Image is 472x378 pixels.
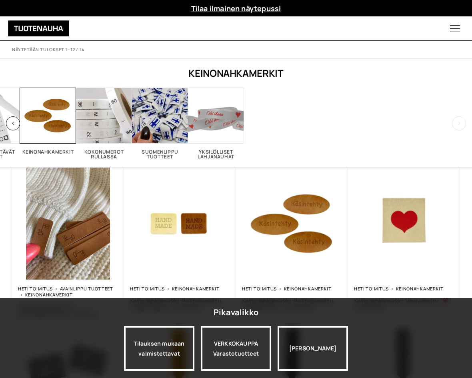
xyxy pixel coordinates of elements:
[25,292,73,298] a: Keinonahkamerkit
[201,326,271,371] div: VERKKOKAUPPA Varastotuotteet
[172,286,220,292] a: Keinonahkamerkit
[242,286,277,292] a: Heti toimitus
[18,286,53,292] a: Heti toimitus
[201,326,271,371] a: VERKKOKAUPPAVarastotuotteet
[130,297,230,312] a: Keinonahkamerkki, Polttopainettu ”HAND MADE” / 0,36€ Kpl
[76,150,132,159] h2: Kokonumerot rullassa
[8,20,69,36] img: Tuotenauha Oy
[278,326,348,371] div: [PERSON_NAME]
[396,286,444,292] a: Keinonahkamerkit
[130,286,165,292] a: Heti toimitus
[20,88,76,154] a: Visit product category Keinonahkamerkit
[12,66,460,80] h1: Keinonahkamerkit
[60,286,113,292] a: Avainlippu tuotteet
[242,297,342,312] a: Keinonahkamerkki, Polttopainettu ”KÄSINTEHTY” / 0,36€ Kpl
[188,150,244,159] h2: Yksilölliset lahjanauhat
[354,297,454,312] a: Keinonahkamerkki, Väripainettu ”❤️” / 0,36€ Kpl
[188,88,244,159] a: Visit product category Yksilölliset lahjanauhat
[284,286,332,292] a: Keinonahkamerkit
[12,47,84,53] p: Näytetään tulokset 1–12 / 14
[20,150,76,154] h2: Keinonahkamerkit
[132,88,188,159] a: Visit product category Suomenlippu tuotteet
[354,297,454,312] span: Keinonahkamerkki, Väripainettu ” ” / 0,36€ Kpl
[438,16,472,40] button: Menu
[354,286,389,292] a: Heti toimitus
[124,326,194,371] a: Tilauksen mukaan valmistettavat
[76,88,132,159] a: Visit product category Kokonumerot rullassa
[132,150,188,159] h2: Suomenlippu tuotteet
[191,4,281,13] a: Tilaa ilmainen näytepussi
[214,305,258,320] div: Pikavalikko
